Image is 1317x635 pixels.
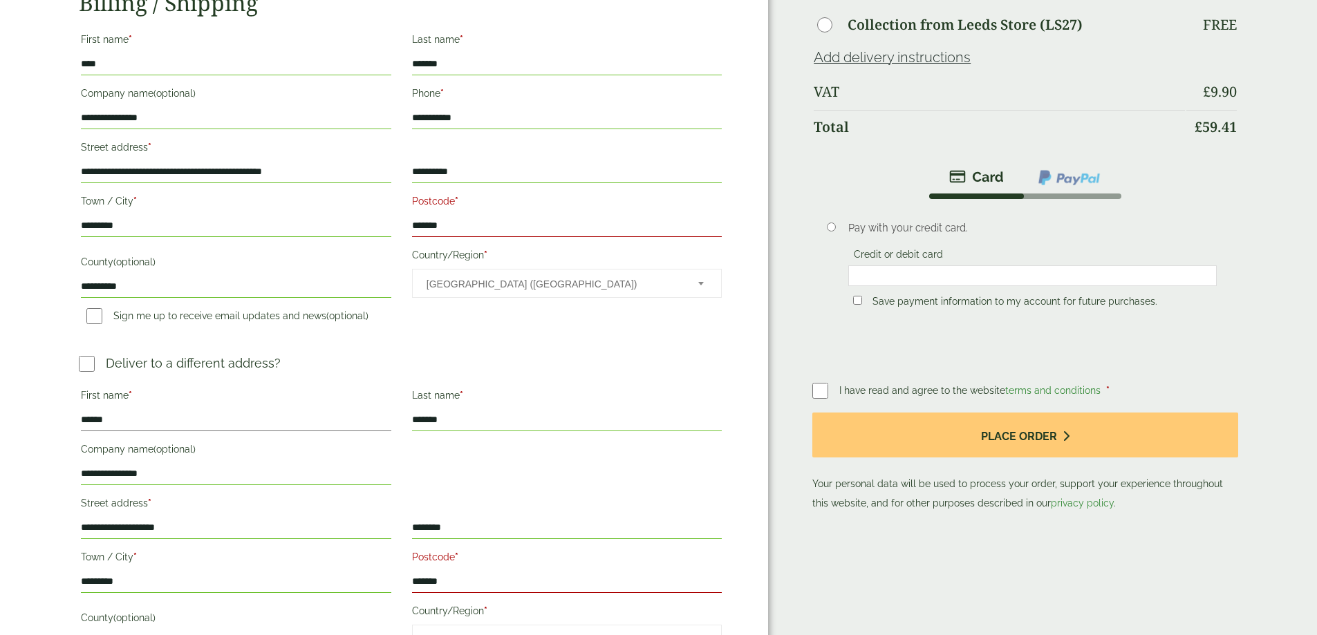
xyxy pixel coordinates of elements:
[1195,117,1202,136] span: £
[412,386,722,409] label: Last name
[812,413,1237,457] button: Place order
[412,269,722,298] span: Country/Region
[1203,17,1237,33] p: Free
[153,444,196,455] span: (optional)
[148,142,151,153] abbr: required
[484,249,487,260] abbr: required
[412,245,722,269] label: Country/Region
[148,497,151,509] abbr: required
[1106,385,1110,396] abbr: required
[81,84,391,107] label: Company name
[412,547,722,571] label: Postcode
[81,439,391,463] label: Company name
[812,413,1237,513] p: Your personal data will be used to process your order, support your experience throughout this we...
[1203,82,1211,101] span: £
[455,196,458,207] abbr: required
[326,310,368,321] span: (optional)
[106,354,281,372] p: Deliver to a different address?
[440,88,444,99] abbr: required
[113,256,156,267] span: (optional)
[460,390,463,401] abbr: required
[484,605,487,616] abbr: required
[133,196,137,207] abbr: required
[814,49,971,66] a: Add delivery instructions
[949,169,1004,185] img: stripe.png
[1037,169,1101,187] img: ppcp-gateway.png
[113,612,156,623] span: (optional)
[455,551,458,562] abbr: required
[81,493,391,517] label: Street address
[81,191,391,215] label: Town / City
[1051,497,1114,509] a: privacy policy
[1195,117,1237,136] bdi: 59.41
[814,110,1184,144] th: Total
[412,84,722,107] label: Phone
[852,269,1213,282] iframe: To enrich screen reader interactions, please activate Accessibility in Grammarly extension settings
[81,608,391,632] label: County
[129,390,132,401] abbr: required
[848,249,949,264] label: Credit or debit card
[81,386,391,409] label: First name
[460,34,463,45] abbr: required
[848,18,1083,32] label: Collection from Leeds Store (LS27)
[153,88,196,99] span: (optional)
[81,547,391,571] label: Town / City
[412,601,722,625] label: Country/Region
[81,138,391,161] label: Street address
[81,310,374,325] label: Sign me up to receive email updates and news
[867,296,1163,311] label: Save payment information to my account for future purchases.
[1203,82,1237,101] bdi: 9.90
[133,551,137,562] abbr: required
[814,75,1184,108] th: VAT
[1005,385,1101,396] a: terms and conditions
[427,269,680,298] span: United Kingdom (UK)
[412,191,722,215] label: Postcode
[81,30,391,53] label: First name
[86,308,102,324] input: Sign me up to receive email updates and news(optional)
[129,34,132,45] abbr: required
[839,385,1103,396] span: I have read and agree to the website
[412,30,722,53] label: Last name
[81,252,391,276] label: County
[848,220,1217,236] p: Pay with your credit card.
